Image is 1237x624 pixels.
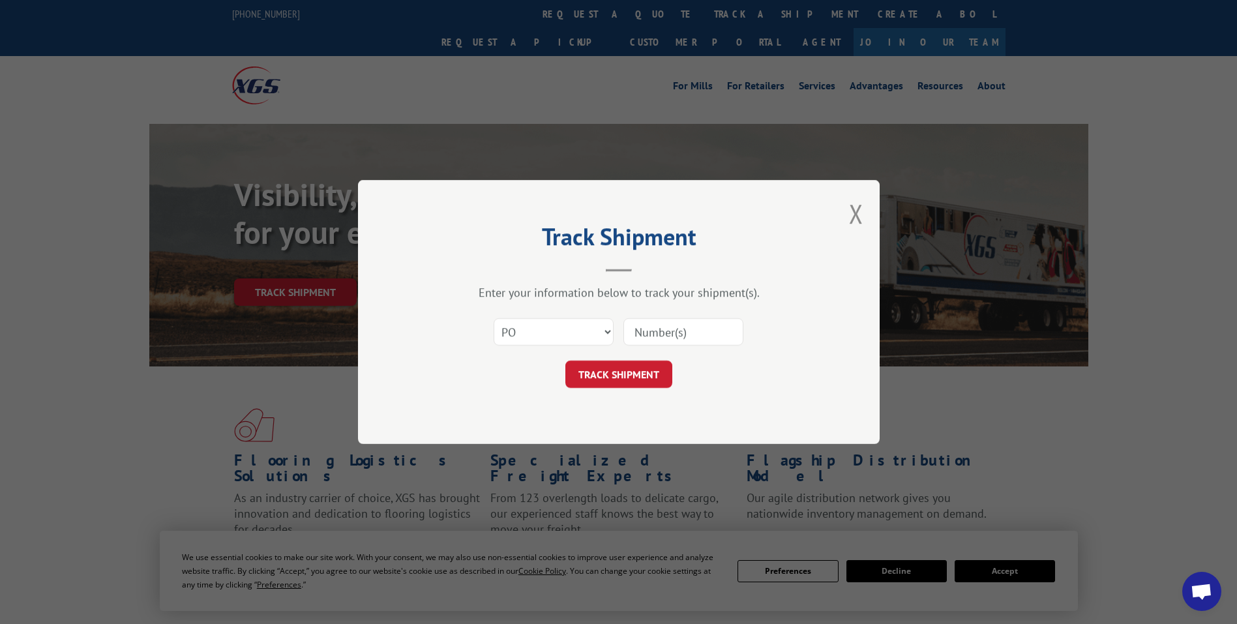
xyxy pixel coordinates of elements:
[423,285,814,300] div: Enter your information below to track your shipment(s).
[423,228,814,252] h2: Track Shipment
[565,361,672,388] button: TRACK SHIPMENT
[849,196,863,231] button: Close modal
[1182,572,1221,611] a: Open chat
[623,318,743,346] input: Number(s)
